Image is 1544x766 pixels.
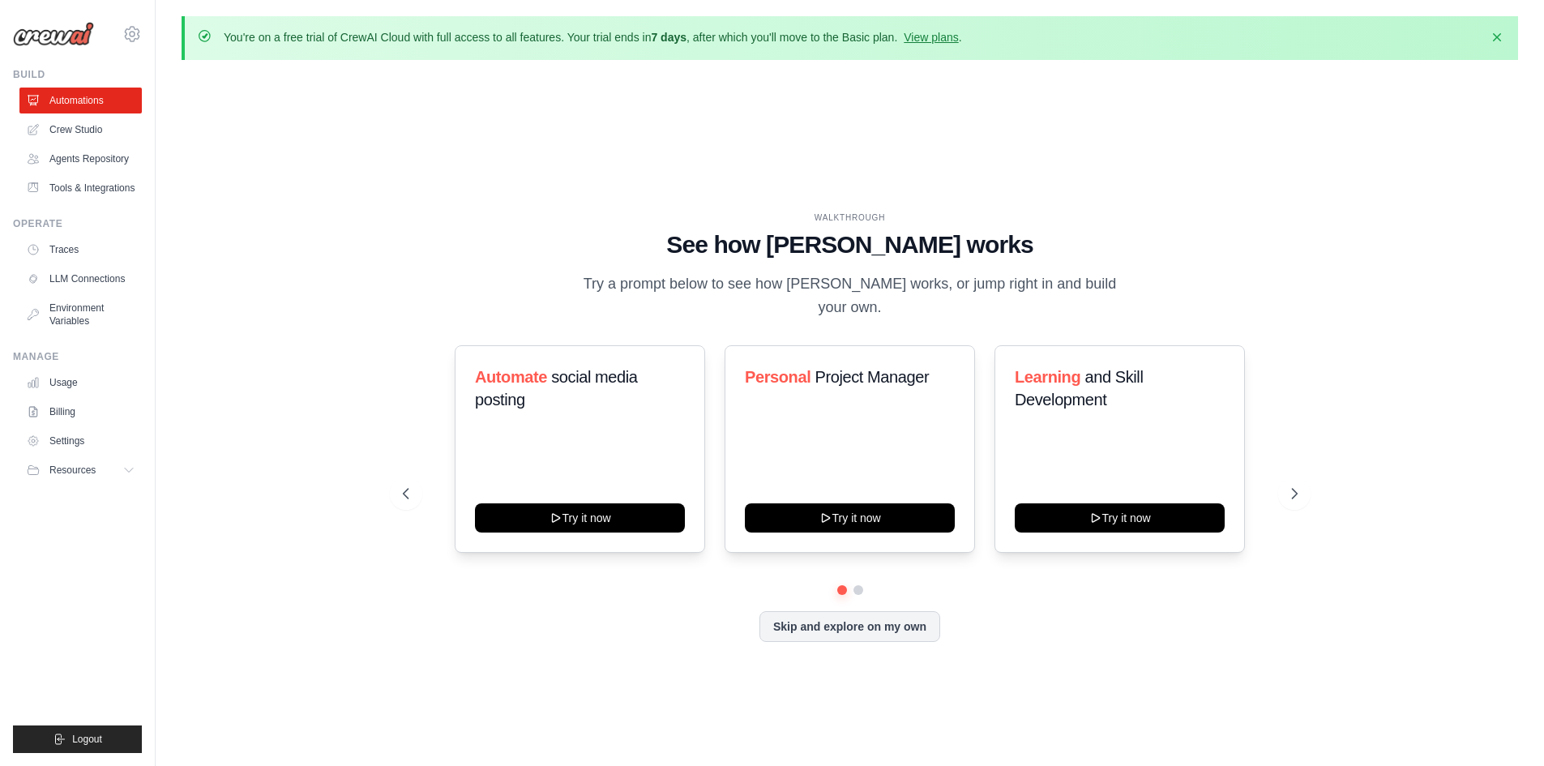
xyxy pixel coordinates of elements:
[759,611,940,642] button: Skip and explore on my own
[13,725,142,753] button: Logout
[578,272,1123,320] p: Try a prompt below to see how [PERSON_NAME] works, or jump right in and build your own.
[475,368,638,409] span: social media posting
[745,503,955,533] button: Try it now
[19,237,142,263] a: Traces
[224,29,962,45] p: You're on a free trial of CrewAI Cloud with full access to all features. Your trial ends in , aft...
[19,295,142,334] a: Environment Variables
[19,175,142,201] a: Tools & Integrations
[19,370,142,396] a: Usage
[49,464,96,477] span: Resources
[815,368,929,386] span: Project Manager
[13,68,142,81] div: Build
[403,230,1298,259] h1: See how [PERSON_NAME] works
[19,266,142,292] a: LLM Connections
[13,350,142,363] div: Manage
[19,88,142,113] a: Automations
[19,146,142,172] a: Agents Repository
[475,368,547,386] span: Automate
[651,31,686,44] strong: 7 days
[19,457,142,483] button: Resources
[13,22,94,46] img: Logo
[403,212,1298,224] div: WALKTHROUGH
[1015,503,1225,533] button: Try it now
[904,31,958,44] a: View plans
[72,733,102,746] span: Logout
[745,368,810,386] span: Personal
[13,217,142,230] div: Operate
[19,428,142,454] a: Settings
[19,117,142,143] a: Crew Studio
[19,399,142,425] a: Billing
[475,503,685,533] button: Try it now
[1015,368,1080,386] span: Learning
